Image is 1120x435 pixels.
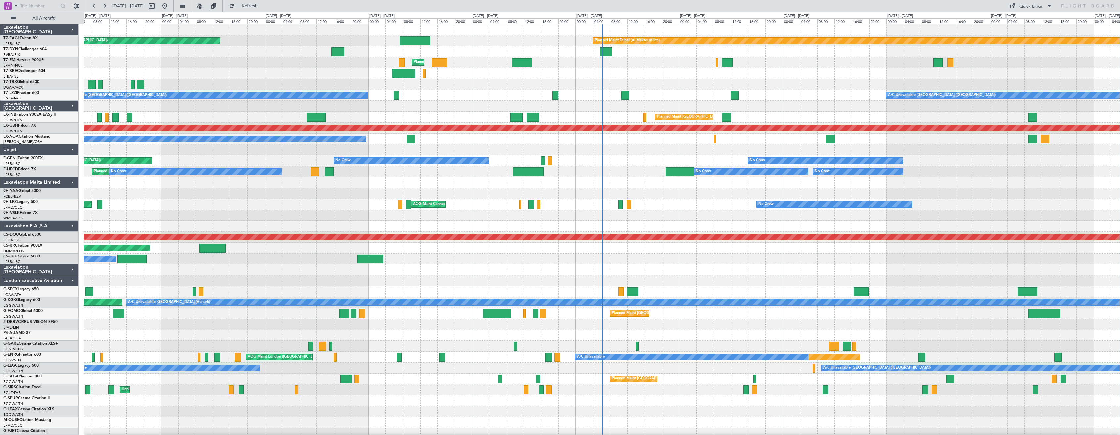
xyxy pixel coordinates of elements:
[3,52,20,57] a: EVRA/RIX
[3,303,23,308] a: EGGW/LTN
[3,80,17,84] span: T7-TRX
[852,18,869,24] div: 16:00
[3,129,23,134] a: EDLW/DTM
[437,18,455,24] div: 16:00
[59,90,167,100] div: A/C Unavailable [GEOGRAPHIC_DATA] ([GEOGRAPHIC_DATA])
[3,292,21,297] a: LGAV/ATH
[3,167,18,171] span: F-HECD
[3,369,23,374] a: EGGW/LTN
[1094,18,1111,24] div: 00:00
[610,18,627,24] div: 08:00
[680,13,705,19] div: [DATE] - [DATE]
[94,167,198,177] div: Planned Maint [GEOGRAPHIC_DATA] ([GEOGRAPHIC_DATA])
[3,233,41,237] a: CS-DOUGlobal 6500
[3,58,16,62] span: T7-EMI
[595,36,660,46] div: Planned Maint Dubai (Al Maktoum Intl)
[3,331,31,335] a: P4-AUAMD-87
[577,352,605,362] div: A/C Unavailable
[230,18,247,24] div: 16:00
[3,69,45,73] a: T7-BREChallenger 604
[662,18,679,24] div: 20:00
[1059,18,1076,24] div: 16:00
[823,363,931,373] div: A/C Unavailable [GEOGRAPHIC_DATA] ([GEOGRAPHIC_DATA])
[112,3,144,9] span: [DATE] - [DATE]
[887,13,913,19] div: [DATE] - [DATE]
[162,13,188,19] div: [DATE] - [DATE]
[1024,18,1042,24] div: 08:00
[3,358,21,363] a: EGSS/STN
[3,47,18,51] span: T7-DYN
[336,156,351,166] div: No Crew
[3,255,40,258] a: CS-JHHGlobal 6000
[3,233,19,237] span: CS-DOU
[3,298,19,302] span: G-KGKG
[161,18,178,24] div: 00:00
[455,18,472,24] div: 20:00
[3,325,19,330] a: LIML/LIN
[3,91,39,95] a: T7-LZZIPraetor 600
[1007,18,1024,24] div: 04:00
[3,244,42,248] a: CS-RRCFalcon 900LX
[3,124,18,128] span: LX-GBH
[414,58,477,67] div: Planned Maint [GEOGRAPHIC_DATA]
[765,18,783,24] div: 20:00
[575,18,593,24] div: 00:00
[657,112,761,122] div: Planned Maint [GEOGRAPHIC_DATA] ([GEOGRAPHIC_DATA])
[1076,18,1094,24] div: 20:00
[3,200,38,204] a: 9H-LPZLegacy 500
[3,124,36,128] a: LX-GBHFalcon 7X
[236,4,264,8] span: Refresh
[472,18,489,24] div: 00:00
[991,13,1016,19] div: [DATE] - [DATE]
[3,63,23,68] a: LFMN/NCE
[815,167,830,177] div: No Crew
[3,69,17,73] span: T7-BRE
[3,156,18,160] span: F-GPNJ
[369,13,395,19] div: [DATE] - [DATE]
[3,353,41,357] a: G-ENRGPraetor 600
[299,18,316,24] div: 08:00
[3,364,39,368] a: G-LEGCLegacy 600
[3,80,39,84] a: T7-TRXGlobal 6500
[612,308,716,318] div: Planned Maint [GEOGRAPHIC_DATA] ([GEOGRAPHIC_DATA])
[888,90,996,100] div: A/C Unavailable [GEOGRAPHIC_DATA] ([GEOGRAPHIC_DATA])
[696,18,714,24] div: 04:00
[3,167,36,171] a: F-HECDFalcon 7X
[3,135,19,138] span: LX-AOA
[3,407,54,411] a: G-LEAXCessna Citation XLS
[3,255,18,258] span: CS-JHH
[403,18,420,24] div: 08:00
[265,18,282,24] div: 00:00
[869,18,886,24] div: 20:00
[3,309,20,313] span: G-FOMO
[3,244,18,248] span: CS-RRC
[1019,3,1042,10] div: Quick Links
[507,18,524,24] div: 08:00
[247,18,265,24] div: 20:00
[368,18,385,24] div: 00:00
[3,211,20,215] span: 9H-VSLK
[7,13,72,23] button: All Aircraft
[316,18,334,24] div: 12:00
[3,194,21,199] a: FCBB/BZV
[128,297,210,307] div: A/C Unavailable [GEOGRAPHIC_DATA] (Ataturk)
[645,18,662,24] div: 16:00
[731,18,748,24] div: 12:00
[3,320,58,324] a: 2-DBRVCIRRUS VISION SF50
[3,96,21,101] a: EGLF/FAB
[3,58,44,62] a: T7-EMIHawker 900XP
[558,18,575,24] div: 20:00
[3,309,43,313] a: G-FOMOGlobal 6000
[122,385,231,395] div: Unplanned Maint [GEOGRAPHIC_DATA] ([GEOGRAPHIC_DATA])
[85,13,111,19] div: [DATE] - [DATE]
[3,364,18,368] span: G-LEGC
[750,156,765,166] div: No Crew
[351,18,368,24] div: 20:00
[196,18,213,24] div: 08:00
[213,18,230,24] div: 12:00
[612,374,716,384] div: Planned Maint [GEOGRAPHIC_DATA] ([GEOGRAPHIC_DATA])
[3,331,18,335] span: P4-AUA
[3,342,19,346] span: G-GARE
[696,167,711,177] div: No Crew
[3,314,23,319] a: EGGW/LTN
